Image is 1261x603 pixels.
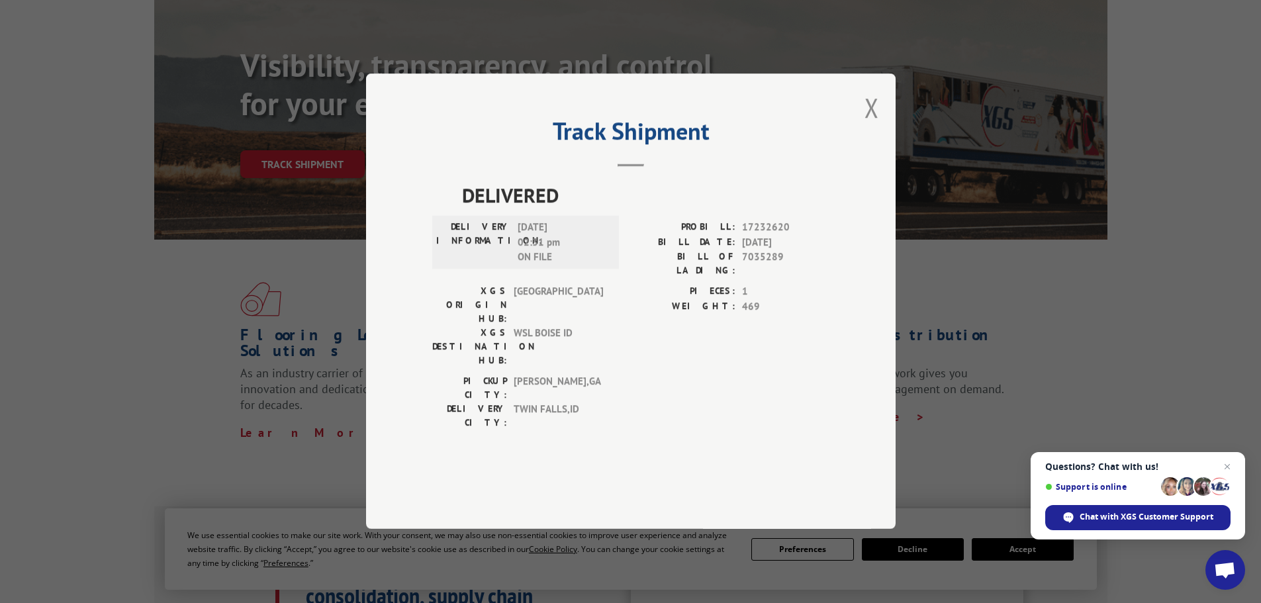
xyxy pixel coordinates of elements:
[742,235,829,250] span: [DATE]
[1045,505,1231,530] div: Chat with XGS Customer Support
[742,285,829,300] span: 1
[462,181,829,210] span: DELIVERED
[1080,511,1213,523] span: Chat with XGS Customer Support
[518,220,607,265] span: [DATE] 02:31 pm ON FILE
[631,250,735,278] label: BILL OF LADING:
[432,326,507,368] label: XGS DESTINATION HUB:
[742,299,829,314] span: 469
[514,375,603,402] span: [PERSON_NAME] , GA
[631,299,735,314] label: WEIGHT:
[432,285,507,326] label: XGS ORIGIN HUB:
[1205,550,1245,590] div: Open chat
[432,402,507,430] label: DELIVERY CITY:
[742,220,829,236] span: 17232620
[1045,461,1231,472] span: Questions? Chat with us!
[631,220,735,236] label: PROBILL:
[514,326,603,368] span: WSL BOISE ID
[432,122,829,147] h2: Track Shipment
[436,220,511,265] label: DELIVERY INFORMATION:
[1219,459,1235,475] span: Close chat
[432,375,507,402] label: PICKUP CITY:
[631,235,735,250] label: BILL DATE:
[514,285,603,326] span: [GEOGRAPHIC_DATA]
[742,250,829,278] span: 7035289
[631,285,735,300] label: PIECES:
[864,90,879,125] button: Close modal
[514,402,603,430] span: TWIN FALLS , ID
[1045,482,1156,492] span: Support is online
